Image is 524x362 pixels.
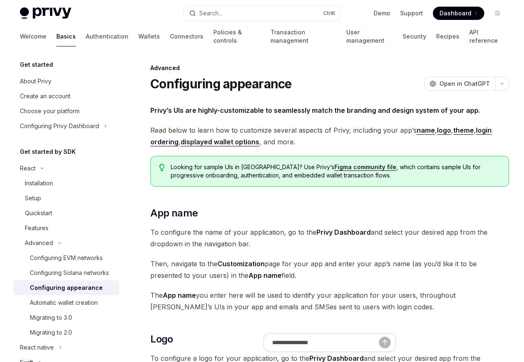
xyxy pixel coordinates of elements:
button: Toggle React section [13,161,119,176]
strong: Privy’s UIs are highly-customizable to seamlessly match the branding and design system of your app. [150,106,480,114]
span: Looking for sample UIs in [GEOGRAPHIC_DATA]? Use Privy’s , which contains sample UIs for progress... [171,163,500,180]
div: Search... [199,8,222,18]
strong: App name [249,271,282,279]
h1: Configuring appearance [150,76,292,91]
strong: Customization [217,260,265,268]
a: Figma community file [334,163,396,171]
span: To configure the name of your application, go to the and select your desired app from the dropdow... [150,226,509,250]
a: Configuring EVM networks [13,250,119,265]
div: React [20,163,36,173]
button: Send message [379,337,391,348]
a: Features [13,221,119,236]
a: About Privy [13,74,119,89]
div: Configuring Privy Dashboard [20,121,99,131]
a: Transaction management [270,27,336,46]
a: Demo [374,9,390,17]
div: Choose your platform [20,106,80,116]
a: Basics [56,27,76,46]
div: Create an account [20,91,70,101]
a: Policies & controls [213,27,261,46]
a: Dashboard [433,7,484,20]
button: Open in ChatGPT [424,77,495,91]
a: Installation [13,176,119,191]
div: Configuring appearance [30,283,103,293]
a: Wallets [138,27,160,46]
button: Toggle Configuring Privy Dashboard section [13,119,119,134]
div: Automatic wallet creation [30,298,98,308]
a: Welcome [20,27,46,46]
a: Setup [13,191,119,206]
span: Then, navigate to the page for your app and enter your app’s name (as you’d like it to be present... [150,258,509,281]
a: Choose your platform [13,104,119,119]
div: Features [25,223,48,233]
a: Support [400,9,423,17]
div: Configuring EVM networks [30,253,103,263]
button: Toggle Advanced section [13,236,119,250]
a: Recipes [436,27,459,46]
a: name [417,126,435,135]
a: Configuring appearance [13,280,119,295]
div: Advanced [150,64,509,72]
a: Security [403,27,426,46]
div: Setup [25,193,41,203]
a: logo [437,126,451,135]
span: Read below to learn how to customize several aspects of Privy, including your app’s , , , , , and... [150,124,509,148]
span: Open in ChatGPT [439,80,490,88]
div: Quickstart [25,208,52,218]
button: Open search [184,6,340,21]
div: Configuring Solana networks [30,268,109,278]
a: Authentication [86,27,128,46]
a: displayed wallet options [181,138,259,146]
svg: Tip [159,164,165,171]
h5: Get started by SDK [20,147,76,157]
a: Automatic wallet creation [13,295,119,310]
a: Migrating to 2.0 [13,325,119,340]
span: App name [150,207,198,220]
input: Ask a question... [272,333,379,352]
div: React native [20,343,54,352]
strong: App name [163,291,196,299]
a: Create an account [13,89,119,104]
div: Migrating to 2.0 [30,328,72,338]
span: The you enter here will be used to identify your application for your users, throughout [PERSON_N... [150,289,509,313]
a: theme [453,126,474,135]
a: Quickstart [13,206,119,221]
span: Dashboard [439,9,471,17]
a: Connectors [170,27,203,46]
div: Advanced [25,238,53,248]
div: About Privy [20,76,51,86]
h5: Get started [20,60,53,70]
a: User management [346,27,393,46]
a: API reference [469,27,504,46]
div: Installation [25,178,53,188]
button: Toggle React native section [13,340,119,355]
a: Migrating to 3.0 [13,310,119,325]
strong: Privy Dashboard [316,228,371,236]
a: Configuring Solana networks [13,265,119,280]
button: Toggle dark mode [491,7,504,20]
span: Ctrl K [323,10,336,17]
div: Migrating to 3.0 [30,313,72,323]
img: light logo [20,7,71,19]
